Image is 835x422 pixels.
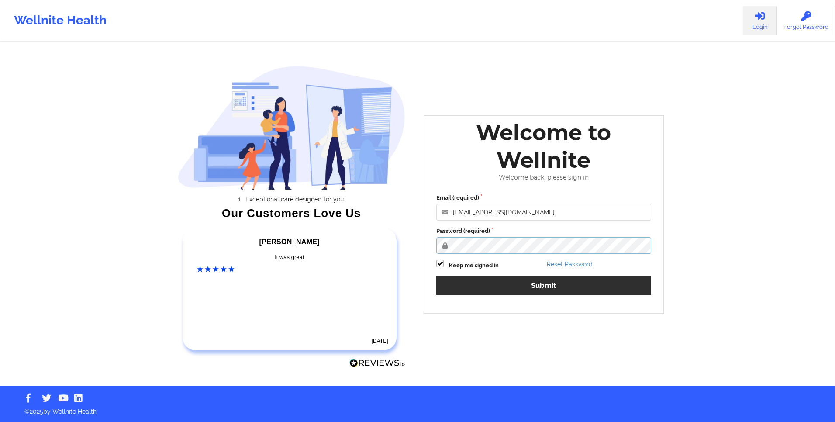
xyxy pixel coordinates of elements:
[436,276,651,295] button: Submit
[430,119,657,174] div: Welcome to Wellnite
[547,261,593,268] a: Reset Password
[349,359,405,370] a: Reviews.io Logo
[436,227,651,235] label: Password (required)
[349,359,405,368] img: Reviews.io Logo
[777,6,835,35] a: Forgot Password
[436,204,651,221] input: Email address
[430,174,657,181] div: Welcome back, please sign in
[185,196,405,203] li: Exceptional care designed for you.
[436,194,651,202] label: Email (required)
[372,338,388,344] time: [DATE]
[259,238,320,246] span: [PERSON_NAME]
[178,209,406,218] div: Our Customers Love Us
[743,6,777,35] a: Login
[18,401,817,416] p: © 2025 by Wellnite Health
[178,66,406,189] img: wellnite-auth-hero_200.c722682e.png
[197,253,382,262] div: It was great
[449,261,499,270] label: Keep me signed in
